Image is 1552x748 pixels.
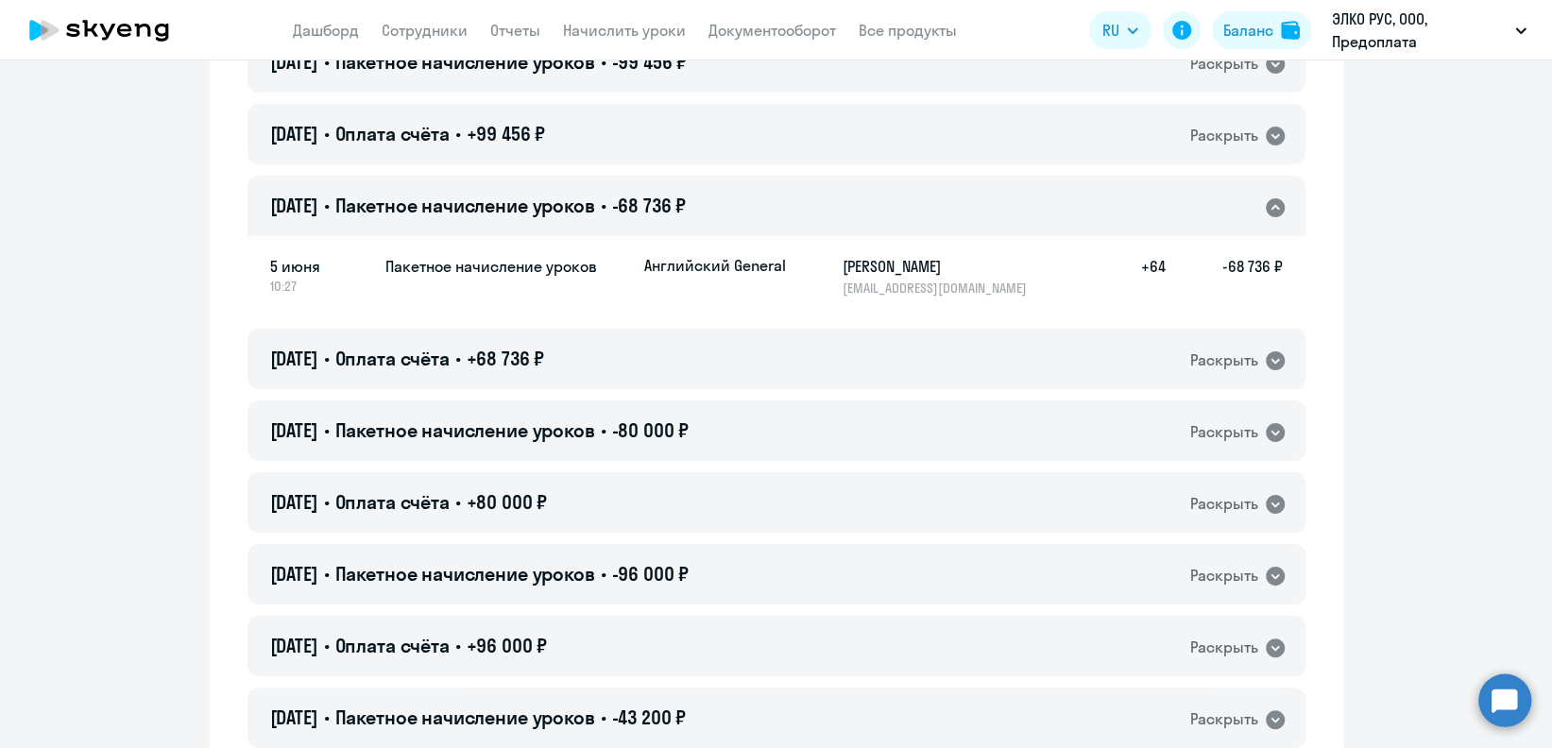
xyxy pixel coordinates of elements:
span: Пакетное начисление уроков [334,562,594,586]
p: ЭЛКО РУС, ООО, Предоплата [1332,8,1508,53]
span: • [324,490,330,514]
a: Отчеты [490,21,540,40]
h5: +64 [1105,255,1166,297]
span: • [324,562,330,586]
span: • [455,490,461,514]
span: • [324,194,330,217]
p: Английский General [644,255,786,276]
span: [DATE] [270,347,318,370]
span: [DATE] [270,705,318,729]
a: Дашборд [293,21,359,40]
span: • [601,50,606,74]
div: Раскрыть [1190,420,1258,444]
img: balance [1281,21,1300,40]
span: 5 июня [270,255,370,278]
span: -80 000 ₽ [611,418,689,442]
a: Начислить уроки [563,21,686,40]
p: [EMAIL_ADDRESS][DOMAIN_NAME] [843,280,1037,297]
span: [DATE] [270,418,318,442]
div: Раскрыть [1190,124,1258,147]
div: Баланс [1223,19,1273,42]
span: • [324,50,330,74]
span: • [324,122,330,145]
span: • [601,562,606,586]
div: Раскрыть [1190,492,1258,516]
button: Балансbalance [1212,11,1311,49]
div: Раскрыть [1190,564,1258,587]
span: Оплата счёта [334,490,449,514]
a: Документооборот [708,21,836,40]
span: • [455,122,461,145]
div: Раскрыть [1190,348,1258,372]
span: • [324,705,330,729]
span: [DATE] [270,562,318,586]
h5: [PERSON_NAME] [843,255,1037,278]
span: +99 456 ₽ [467,122,546,145]
span: • [324,634,330,657]
span: -96 000 ₽ [611,562,689,586]
span: Оплата счёта [334,634,449,657]
a: Сотрудники [382,21,468,40]
span: Пакетное начисление уроков [334,194,594,217]
span: • [455,347,461,370]
a: Все продукты [859,21,957,40]
span: • [601,194,606,217]
span: [DATE] [270,194,318,217]
span: • [455,634,461,657]
span: +68 736 ₽ [467,347,545,370]
span: [DATE] [270,490,318,514]
span: 10:27 [270,278,370,295]
span: Пакетное начисление уроков [334,50,594,74]
span: RU [1102,19,1119,42]
span: [DATE] [270,634,318,657]
div: Раскрыть [1190,636,1258,659]
button: RU [1089,11,1151,49]
span: +96 000 ₽ [467,634,548,657]
h5: -68 736 ₽ [1166,255,1283,297]
h5: Пакетное начисление уроков [385,255,629,278]
span: -68 736 ₽ [611,194,686,217]
span: • [324,347,330,370]
span: [DATE] [270,50,318,74]
span: Пакетное начисление уроков [334,705,594,729]
span: • [324,418,330,442]
span: [DATE] [270,122,318,145]
span: Пакетное начисление уроков [334,418,594,442]
span: • [601,705,606,729]
span: Оплата счёта [334,122,449,145]
span: • [601,418,606,442]
span: -99 456 ₽ [611,50,687,74]
button: ЭЛКО РУС, ООО, Предоплата [1322,8,1536,53]
div: Раскрыть [1190,52,1258,76]
span: Оплата счёта [334,347,449,370]
div: Раскрыть [1190,707,1258,731]
span: +80 000 ₽ [467,490,548,514]
span: -43 200 ₽ [611,705,686,729]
